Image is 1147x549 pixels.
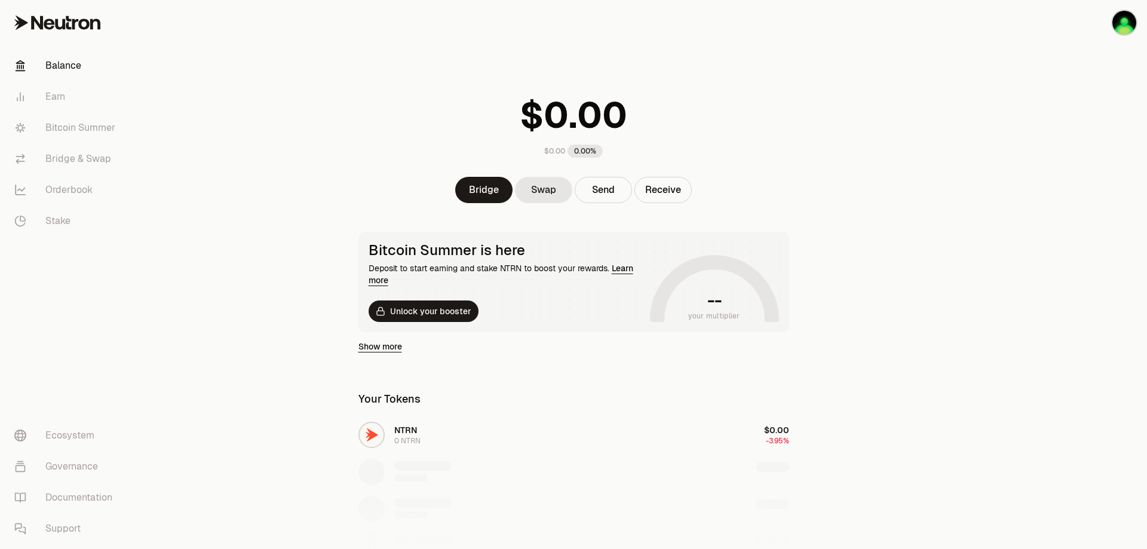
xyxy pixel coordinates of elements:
a: Swap [515,177,572,203]
a: Orderbook [5,174,129,206]
a: Show more [358,341,402,352]
div: 0.00% [568,145,603,158]
a: Balance [5,50,129,81]
button: Receive [634,177,692,203]
span: your multiplier [688,310,740,322]
div: Deposit to start earning and stake NTRN to boost your rewards. [369,262,645,286]
h1: -- [707,291,721,310]
a: Bitcoin Summer [5,112,129,143]
button: Unlock your booster [369,300,479,322]
a: Documentation [5,482,129,513]
a: Bridge [455,177,513,203]
a: Governance [5,451,129,482]
div: Bitcoin Summer is here [369,242,645,259]
a: Support [5,513,129,544]
a: Ecosystem [5,420,129,451]
div: $0.00 [544,146,565,156]
a: Bridge & Swap [5,143,129,174]
a: Stake [5,206,129,237]
div: Your Tokens [358,391,421,407]
button: Send [575,177,632,203]
a: Earn [5,81,129,112]
img: 0505 [1112,11,1136,35]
